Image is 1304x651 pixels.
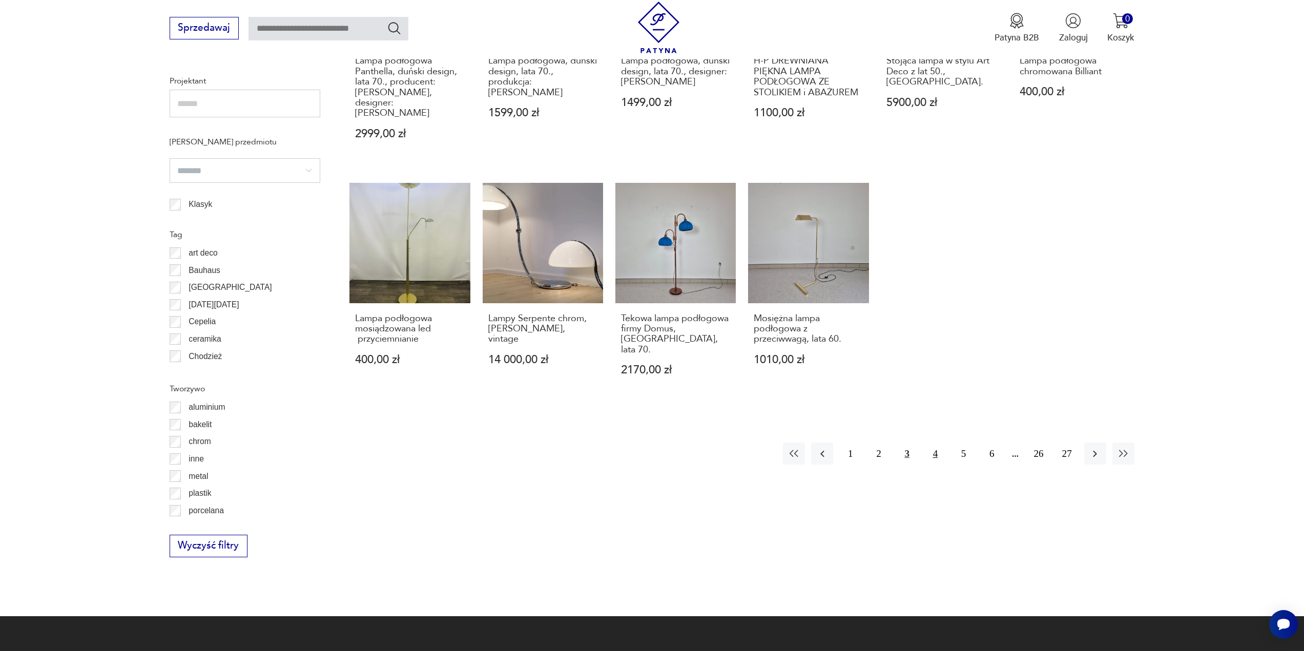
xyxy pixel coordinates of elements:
p: 2999,00 zł [355,129,465,139]
button: 4 [924,443,946,465]
img: Ikonka użytkownika [1065,13,1081,29]
a: Lampa podłogowa mosiądzowana led przyciemnianieLampa podłogowa mosiądzowana led przyciemnianie400... [349,183,470,400]
button: Wyczyść filtry [170,535,247,557]
p: Tworzywo [170,382,320,395]
h3: Lampa podłogowa mosiądzowana led przyciemnianie [355,313,465,345]
a: Lampy Serpente chrom, E. Martinelli, vintageLampy Serpente chrom, [PERSON_NAME], vintage14 000,00 zł [483,183,603,400]
p: Zaloguj [1059,32,1088,44]
p: [DATE][DATE] [189,298,239,311]
p: metal [189,470,208,483]
button: Szukaj [387,20,402,35]
a: Ikona medaluPatyna B2B [995,13,1039,44]
p: 400,00 zł [1020,87,1129,97]
button: 26 [1027,443,1049,465]
img: Patyna - sklep z meblami i dekoracjami vintage [633,2,685,53]
p: bakelit [189,418,212,431]
p: Koszyk [1107,32,1134,44]
img: Ikona medalu [1009,13,1025,29]
p: plastik [189,487,211,500]
h3: Mosiężna lampa podłogowa z przeciwwagą, lata 60. [754,313,863,345]
a: Tekowa lampa podłogowa firmy Domus, Niemcy, lata 70.Tekowa lampa podłogowa firmy Domus, [GEOGRAPH... [615,183,736,400]
p: Bauhaus [189,264,220,277]
p: Ćmielów [189,367,219,380]
p: art deco [189,246,217,260]
button: Patyna B2B [995,13,1039,44]
a: Sprzedawaj [170,25,239,33]
p: 5900,00 zł [886,97,996,108]
h3: Lampa podłogowa, duński design, lata 70., designer: [PERSON_NAME] [621,56,731,87]
h3: Lampy Serpente chrom, [PERSON_NAME], vintage [488,313,598,345]
button: 0Koszyk [1107,13,1134,44]
button: 27 [1056,443,1078,465]
p: 1599,00 zł [488,108,598,118]
div: 0 [1122,13,1133,24]
img: Ikona koszyka [1113,13,1129,29]
p: Patyna B2B [995,32,1039,44]
h3: Tekowa lampa podłogowa firmy Domus, [GEOGRAPHIC_DATA], lata 70. [621,313,731,355]
p: 1499,00 zł [621,97,731,108]
p: Projektant [170,74,320,88]
p: Tag [170,228,320,241]
p: porcelit [189,521,214,534]
button: 1 [839,443,861,465]
p: inne [189,452,203,466]
p: 14 000,00 zł [488,354,598,365]
p: chrom [189,435,211,448]
p: 1010,00 zł [754,354,863,365]
h3: Lampa podłogowa, duński design, lata 70., produkcja: [PERSON_NAME] [488,56,598,98]
p: 1100,00 zł [754,108,863,118]
p: 2170,00 zł [621,365,731,375]
p: porcelana [189,504,224,517]
p: Chodzież [189,350,222,363]
button: 5 [953,443,975,465]
p: Klasyk [189,198,212,211]
a: Mosiężna lampa podłogowa z przeciwwagą, lata 60.Mosiężna lampa podłogowa z przeciwwagą, lata 60.1... [748,183,868,400]
p: 400,00 zł [355,354,465,365]
button: 6 [981,443,1003,465]
p: ceramika [189,332,221,346]
h3: Lampa podłogowa chromowana Billiant [1020,56,1129,77]
button: 3 [896,443,918,465]
iframe: Smartsupp widget button [1269,610,1298,639]
h3: H-P DREWNIANA PIĘKNA LAMPA PODŁOGOWA ZE STOLIKIEM i ABAŻUREM [754,56,863,98]
h3: Stojąca lampa w stylu Art Deco z lat 50., [GEOGRAPHIC_DATA]. [886,56,996,87]
p: [PERSON_NAME] przedmiotu [170,135,320,149]
p: Cepelia [189,315,216,328]
p: aluminium [189,401,225,414]
h3: Lampa podłogowa Panthella, duński design, lata 70., producent: [PERSON_NAME], designer: [PERSON_N... [355,56,465,118]
button: Sprzedawaj [170,17,239,39]
p: [GEOGRAPHIC_DATA] [189,281,272,294]
button: Zaloguj [1059,13,1088,44]
button: 2 [867,443,889,465]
